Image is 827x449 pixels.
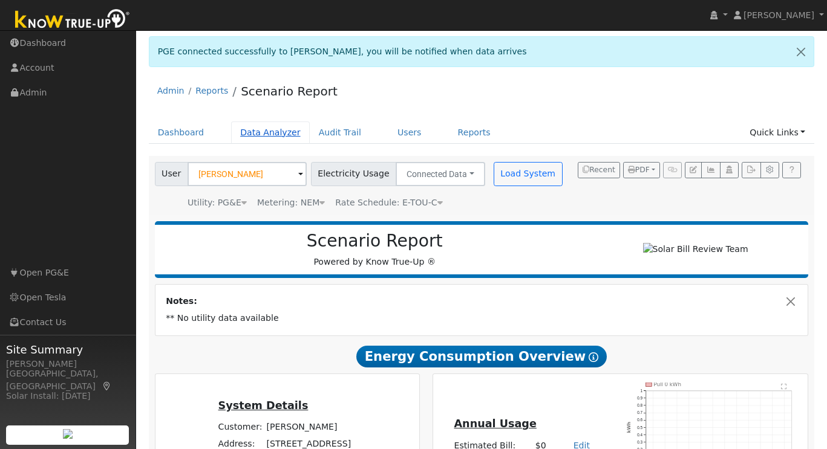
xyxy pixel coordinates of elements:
[637,440,642,444] text: 0.3
[9,7,136,34] img: Know True-Up
[782,383,787,389] text: 
[685,162,702,179] button: Edit User
[218,399,309,412] u: System Details
[188,162,307,186] input: Select a User
[335,198,442,207] span: Alias: None
[6,390,129,402] div: Solar Install: [DATE]
[740,121,814,144] a: Quick Links
[241,84,338,99] a: Scenario Report
[149,121,214,144] a: Dashboard
[188,196,247,209] div: Utility: PG&E
[63,429,73,439] img: retrieve
[637,425,642,429] text: 0.5
[310,121,370,144] a: Audit Trail
[626,422,632,433] text: kWh
[6,367,129,393] div: [GEOGRAPHIC_DATA], [GEOGRAPHIC_DATA]
[653,381,681,387] text: Pull 0 kWh
[637,403,642,407] text: 0.8
[167,231,582,251] h2: Scenario Report
[744,10,814,20] span: [PERSON_NAME]
[449,121,500,144] a: Reports
[637,418,642,422] text: 0.6
[166,296,197,306] strong: Notes:
[578,162,620,179] button: Recent
[637,396,642,400] text: 0.9
[701,162,720,179] button: Multi-Series Graph
[782,162,801,179] a: Help Link
[623,162,660,179] button: PDF
[454,418,536,430] u: Annual Usage
[628,166,650,174] span: PDF
[760,162,779,179] button: Settings
[388,121,431,144] a: Users
[720,162,739,179] button: Login As
[161,231,589,268] div: Powered by Know True-Up ®
[742,162,760,179] button: Export Interval Data
[231,121,310,144] a: Data Analyzer
[311,162,396,186] span: Electricity Usage
[164,310,800,327] td: ** No utility data available
[102,381,113,391] a: Map
[494,162,563,186] button: Load System
[643,243,748,256] img: Solar Bill Review Team
[788,37,814,66] a: Close
[396,162,485,186] button: Connected Data
[157,86,185,95] a: Admin
[257,196,325,209] div: Metering: NEM
[195,86,228,95] a: Reports
[6,341,129,358] span: Site Summary
[264,418,358,435] td: [PERSON_NAME]
[149,36,815,67] div: PGE connected successfully to [PERSON_NAME], you will be notified when data arrives
[155,162,188,186] span: User
[637,433,642,437] text: 0.4
[641,388,643,392] text: 1
[589,352,598,362] i: Show Help
[356,346,607,367] span: Energy Consumption Overview
[6,358,129,370] div: [PERSON_NAME]
[785,295,797,308] button: Close
[216,418,264,435] td: Customer:
[637,410,642,415] text: 0.7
